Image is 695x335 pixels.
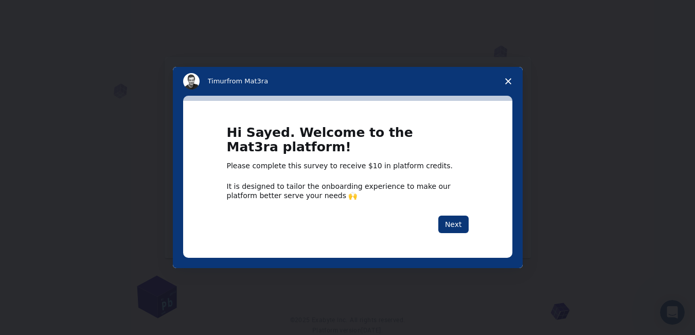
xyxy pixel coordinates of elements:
[494,67,523,96] span: Close survey
[227,182,469,200] div: It is designed to tailor the onboarding experience to make our platform better serve your needs 🙌
[227,77,268,85] span: from Mat3ra
[208,77,227,85] span: Timur
[227,126,469,161] h1: Hi Sayed. Welcome to the Mat3ra platform!
[183,73,200,90] img: Profile image for Timur
[438,216,469,233] button: Next
[21,7,58,16] span: Support
[227,161,469,171] div: Please complete this survey to receive $10 in platform credits.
